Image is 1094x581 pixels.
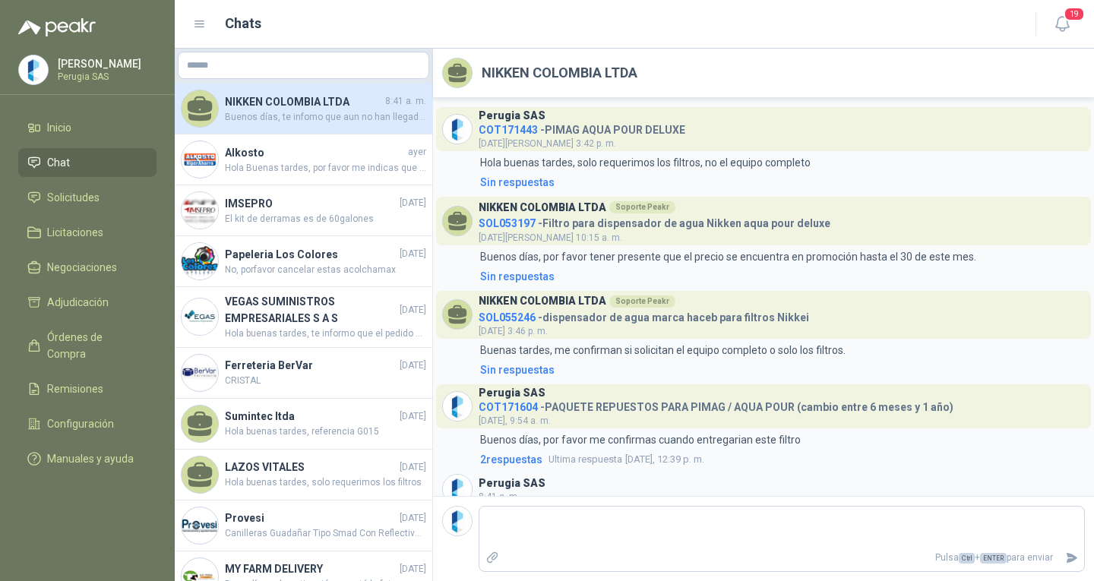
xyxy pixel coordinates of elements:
[479,401,538,413] span: COT171604
[609,295,675,308] div: Soporte Peakr
[480,154,811,171] p: Hola buenas tardes, solo requerimos los filtros, no el equipo completo
[477,268,1085,285] a: Sin respuestas
[182,243,218,279] img: Company Logo
[479,213,830,228] h4: - Filtro para dispensador de agua Nikken aqua pour deluxe
[225,161,426,175] span: Hola Buenas tardes, por favor me indicas que tiempo demoran en realizar el cambio. si este es dem...
[182,298,218,335] img: Company Logo
[980,553,1007,564] span: ENTER
[400,196,426,210] span: [DATE]
[477,451,1085,468] a: 2respuestasUltima respuesta[DATE], 12:39 p. m.
[175,134,432,185] a: Company LogoAlkostoayerHola Buenas tardes, por favor me indicas que tiempo demoran en realizar el...
[225,144,405,161] h4: Alkosto
[225,327,426,341] span: Hola buenas tardes, te informo que el pedido entregado el dia de hoy, lo entregaron doble las sig...
[225,560,397,577] h4: MY FARM DELIVERY
[400,562,426,576] span: [DATE]
[549,452,622,467] span: Ultima respuesta
[480,248,976,265] p: Buenos días, por favor tener presente que el precio se encuentra en promoción hasta el 30 de este...
[443,475,472,504] img: Company Logo
[480,174,555,191] div: Sin respuestas
[58,58,153,69] p: [PERSON_NAME]
[400,303,426,317] span: [DATE]
[1064,7,1085,21] span: 19
[225,526,426,541] span: Canilleras Guadañar Tipo Smad Con Reflectivo Proteccion Pie Romano Work. Canillera Tipo Smad. Fab...
[479,545,505,571] label: Adjuntar archivos
[47,189,100,206] span: Solicitudes
[959,553,975,564] span: Ctrl
[19,55,48,84] img: Company Logo
[18,148,157,177] a: Chat
[18,323,157,368] a: Órdenes de Compra
[549,452,704,467] span: [DATE], 12:39 p. m.
[479,297,606,305] h3: NIKKEN COLOMBIA LTDA
[480,431,801,448] p: Buenos días, por favor me confirmas cuando entregarian este filtro
[482,62,637,84] h2: NIKKEN COLOMBIA LTDA
[225,459,397,475] h4: LAZOS VITALES
[225,246,397,263] h4: Papeleria Los Colores
[479,415,551,426] span: [DATE], 9:54 a. m.
[479,112,545,120] h3: Perugia SAS
[18,18,96,36] img: Logo peakr
[47,294,109,311] span: Adjudicación
[479,389,545,397] h3: Perugia SAS
[18,374,157,403] a: Remisiones
[225,13,261,34] h1: Chats
[225,408,397,425] h4: Sumintec ltda
[225,263,426,277] span: No, porfavor cancelar estas acolchamax
[480,342,846,358] p: Buenas tardes, me confirman si solicitan el equipo completo o solo los filtros.
[18,288,157,317] a: Adjudicación
[47,450,134,467] span: Manuales y ayuda
[175,450,432,500] a: LAZOS VITALES[DATE]Hola buenas tardes, solo requerimos los filtros
[225,357,397,374] h4: Ferreteria BerVar
[18,409,157,438] a: Configuración
[225,475,426,490] span: Hola buenas tardes, solo requerimos los filtros
[443,507,472,535] img: Company Logo
[47,224,103,241] span: Licitaciones
[479,124,538,136] span: COT171443
[479,491,520,502] span: 8:41 a. m.
[479,326,548,336] span: [DATE] 3:46 p. m.
[479,232,622,243] span: [DATE][PERSON_NAME] 10:15 a. m.
[479,397,953,412] h4: - PAQUETE REPUESTOS PARA PIMAG / AQUA POUR (cambio entre 6 meses y 1 año)
[480,268,555,285] div: Sin respuestas
[479,311,536,324] span: SOL055246
[225,212,426,226] span: El kit de derramas es de 60galones
[225,93,382,110] h4: NIKKEN COLOMBIA LTDA
[47,119,71,136] span: Inicio
[225,510,397,526] h4: Provesi
[175,500,432,551] a: Company LogoProvesi[DATE]Canilleras Guadañar Tipo Smad Con Reflectivo Proteccion Pie Romano Work....
[505,545,1060,571] p: Pulsa + para enviar
[182,355,218,391] img: Company Logo
[477,174,1085,191] a: Sin respuestas
[479,479,545,488] h3: Perugia SAS
[479,204,606,212] h3: NIKKEN COLOMBIA LTDA
[400,409,426,424] span: [DATE]
[477,362,1085,378] a: Sin respuestas
[479,217,536,229] span: SOL053197
[175,84,432,134] a: NIKKEN COLOMBIA LTDA8:41 a. m.Buenos días, te infomo que aun no han llegado los filtros
[18,113,157,142] a: Inicio
[480,451,542,468] span: 2 respuesta s
[480,362,555,378] div: Sin respuestas
[18,183,157,212] a: Solicitudes
[225,374,426,388] span: CRISTAL
[225,425,426,439] span: Hola buenas tardes, referencia G015
[1048,11,1076,38] button: 19
[47,415,114,432] span: Configuración
[400,511,426,526] span: [DATE]
[18,444,157,473] a: Manuales y ayuda
[175,287,432,348] a: Company LogoVEGAS SUMINISTROS EMPRESARIALES S A S[DATE]Hola buenas tardes, te informo que el pedi...
[58,72,153,81] p: Perugia SAS
[443,392,472,421] img: Company Logo
[47,259,117,276] span: Negociaciones
[182,507,218,544] img: Company Logo
[175,348,432,399] a: Company LogoFerreteria BerVar[DATE]CRISTAL
[479,120,685,134] h4: - PIMAG AQUA POUR DELUXE
[175,185,432,236] a: Company LogoIMSEPRO[DATE]El kit de derramas es de 60galones
[400,460,426,475] span: [DATE]
[18,253,157,282] a: Negociaciones
[47,380,103,397] span: Remisiones
[443,115,472,144] img: Company Logo
[400,247,426,261] span: [DATE]
[18,218,157,247] a: Licitaciones
[182,192,218,229] img: Company Logo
